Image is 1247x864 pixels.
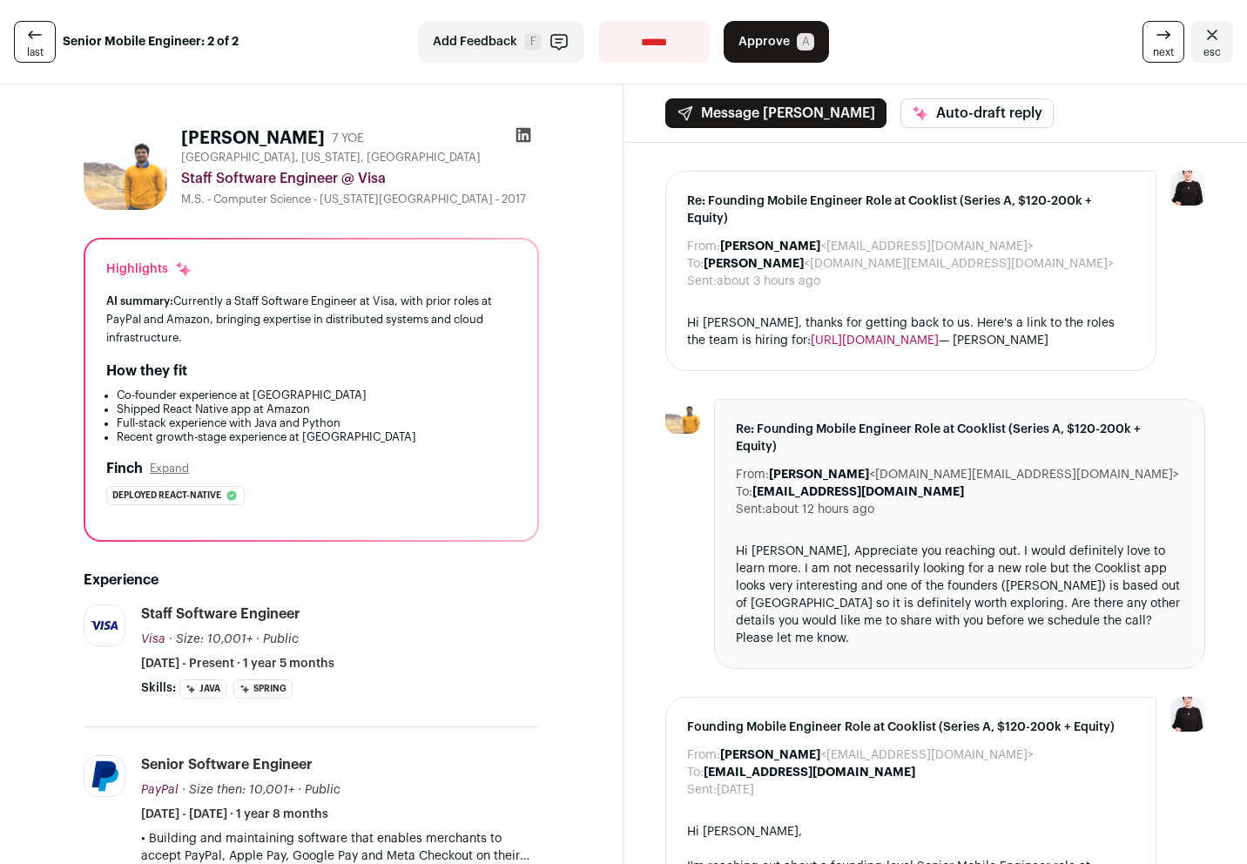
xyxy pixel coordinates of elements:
[181,151,481,165] span: [GEOGRAPHIC_DATA], [US_STATE], [GEOGRAPHIC_DATA]
[752,486,964,498] b: [EMAIL_ADDRESS][DOMAIN_NAME]
[687,746,720,764] dt: From:
[1153,45,1174,59] span: next
[665,399,700,434] img: 42674529ccc3015d7e1232c7fb1565db4c9ad63b7399ad674e9704104e320a0e
[182,784,294,796] span: · Size then: 10,001+
[63,33,239,51] strong: Senior Mobile Engineer: 2 of 2
[720,749,820,761] b: [PERSON_NAME]
[332,130,364,147] div: 7 YOE
[141,806,328,823] span: [DATE] - [DATE] · 1 year 8 months
[141,784,179,796] span: PayPal
[736,543,1183,647] div: Hi [PERSON_NAME], Appreciate you reaching out. I would definitely love to learn more. I am not ne...
[305,784,340,796] span: Public
[720,746,1034,764] dd: <[EMAIL_ADDRESS][DOMAIN_NAME]>
[181,126,325,151] h1: [PERSON_NAME]
[433,33,517,51] span: Add Feedback
[1170,171,1205,206] img: 9240684-medium_jpg
[106,361,187,381] h2: How they fit
[27,45,44,59] span: last
[720,240,820,253] b: [PERSON_NAME]
[736,483,752,501] dt: To:
[106,292,516,347] div: Currently a Staff Software Engineer at Visa, with prior roles at PayPal and Amazon, bringing expe...
[736,421,1183,456] span: Re: Founding Mobile Engineer Role at Cooklist (Series A, $120-200k + Equity)
[256,631,260,648] span: ·
[717,273,820,290] dd: about 3 hours ago
[181,168,539,189] div: Staff Software Engineer @ Visa
[84,570,539,591] h2: Experience
[1191,21,1233,63] a: Close
[687,192,1135,227] span: Re: Founding Mobile Engineer Role at Cooklist (Series A, $120-200k + Equity)
[1170,697,1205,732] img: 9240684-medium_jpg
[687,719,1135,736] span: Founding Mobile Engineer Role at Cooklist (Series A, $120-200k + Equity)
[736,501,765,518] dt: Sent:
[179,679,226,699] li: Java
[524,33,542,51] span: F
[117,416,516,430] li: Full-stack experience with Java and Python
[84,126,167,210] img: 42674529ccc3015d7e1232c7fb1565db4c9ad63b7399ad674e9704104e320a0e
[117,430,516,444] li: Recent growth-stage experience at [GEOGRAPHIC_DATA]
[141,633,165,645] span: Visa
[141,655,334,672] span: [DATE] - Present · 1 year 5 months
[665,98,886,128] button: Message [PERSON_NAME]
[298,781,301,799] span: ·
[84,605,125,645] img: 55416ddcabe5cae14ff0ac71819f7755b65e499bf30705b8c107cd79027359a6.jpg
[150,462,189,476] button: Expand
[181,192,539,206] div: M.S. - Computer Science - [US_STATE][GEOGRAPHIC_DATA] - 2017
[106,458,143,479] h2: Finch
[765,501,874,518] dd: about 12 hours ago
[169,633,253,645] span: · Size: 10,001+
[704,255,1114,273] dd: <[DOMAIN_NAME][EMAIL_ADDRESS][DOMAIN_NAME]>
[704,258,804,270] b: [PERSON_NAME]
[1203,45,1221,59] span: esc
[112,487,221,504] span: Deployed react-native
[687,781,717,799] dt: Sent:
[141,679,176,697] span: Skills:
[117,402,516,416] li: Shipped React Native app at Amazon
[811,334,939,347] a: [URL][DOMAIN_NAME]
[720,238,1034,255] dd: <[EMAIL_ADDRESS][DOMAIN_NAME]>
[687,273,717,290] dt: Sent:
[1143,21,1184,63] a: next
[263,633,299,645] span: Public
[769,466,1179,483] dd: <[DOMAIN_NAME][EMAIL_ADDRESS][DOMAIN_NAME]>
[14,21,56,63] a: last
[738,33,790,51] span: Approve
[106,295,173,307] span: AI summary:
[233,679,293,699] li: Spring
[900,98,1054,128] button: Auto-draft reply
[687,238,720,255] dt: From:
[141,604,300,624] div: Staff Software Engineer
[687,255,704,273] dt: To:
[687,764,704,781] dt: To:
[736,466,769,483] dt: From:
[117,388,516,402] li: Co-founder experience at [GEOGRAPHIC_DATA]
[84,756,125,796] img: f02111fb44465a6a12ed38154745a85114c7a6ba4054830ba8d1dae3ec84ef05.png
[704,766,915,779] b: [EMAIL_ADDRESS][DOMAIN_NAME]
[687,314,1135,349] div: Hi [PERSON_NAME], thanks for getting back to us. Here's a link to the roles the team is hiring fo...
[141,755,313,774] div: Senior Software Engineer
[106,260,192,278] div: Highlights
[797,33,814,51] span: A
[769,469,869,481] b: [PERSON_NAME]
[724,21,829,63] button: Approve A
[717,781,754,799] dd: [DATE]
[418,21,584,63] button: Add Feedback F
